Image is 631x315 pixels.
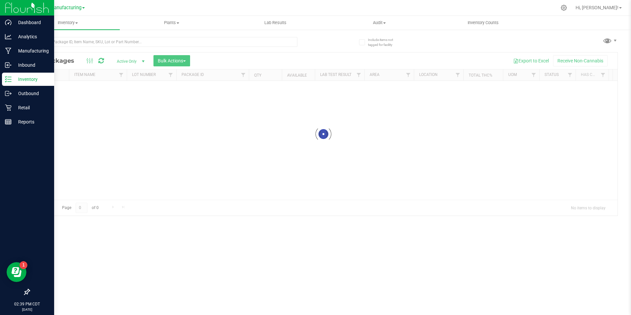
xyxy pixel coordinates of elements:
span: Plants [120,20,223,26]
inline-svg: Outbound [5,90,12,97]
inline-svg: Inventory [5,76,12,83]
input: Search Package ID, Item Name, SKU, Lot or Part Number... [29,37,297,47]
p: Reports [12,118,51,126]
inline-svg: Dashboard [5,19,12,26]
inline-svg: Manufacturing [5,48,12,54]
p: Analytics [12,33,51,41]
span: Hi, [PERSON_NAME]! [576,5,618,10]
p: Outbound [12,89,51,97]
iframe: Resource center [7,262,26,282]
span: Audit [328,20,431,26]
p: Manufacturing [12,47,51,55]
inline-svg: Analytics [5,33,12,40]
inline-svg: Inbound [5,62,12,68]
p: 02:39 PM CDT [3,301,51,307]
iframe: Resource center unread badge [19,261,27,269]
span: Inventory [16,20,120,26]
span: Lab Results [255,20,295,26]
p: Inbound [12,61,51,69]
inline-svg: Retail [5,104,12,111]
span: Manufacturing [50,5,82,11]
a: Inventory Counts [431,16,535,30]
a: Audit [327,16,431,30]
p: Inventory [12,75,51,83]
inline-svg: Reports [5,119,12,125]
a: Plants [120,16,224,30]
div: Manage settings [560,5,568,11]
p: Retail [12,104,51,112]
p: Dashboard [12,18,51,26]
p: [DATE] [3,307,51,312]
span: Inventory Counts [459,20,508,26]
a: Inventory [16,16,120,30]
span: Include items not tagged for facility [368,37,401,47]
a: Lab Results [223,16,327,30]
